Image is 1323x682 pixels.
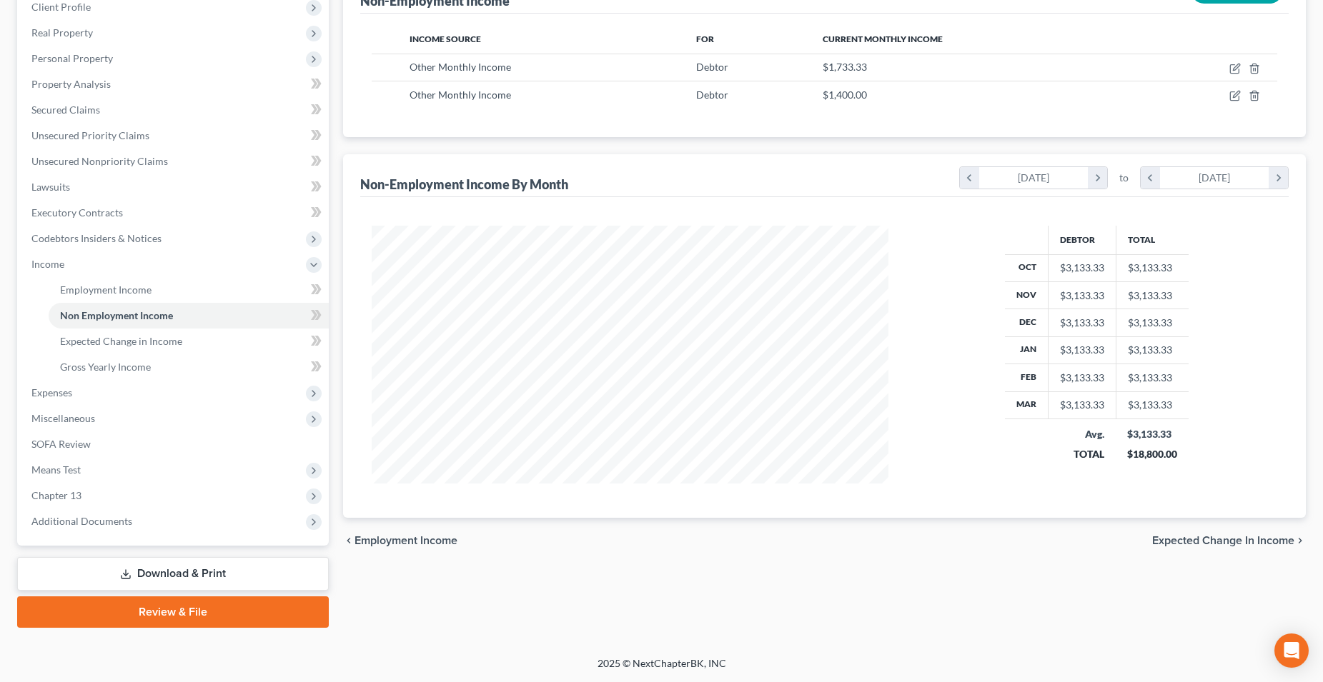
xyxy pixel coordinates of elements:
span: Income Source [410,34,481,44]
span: Means Test [31,463,81,476]
a: Non Employment Income [49,303,329,329]
span: Income [31,258,64,270]
div: $3,133.33 [1060,371,1104,385]
span: Current Monthly Income [823,34,943,44]
button: Expected Change in Income chevron_right [1152,535,1306,546]
div: Non-Employment Income By Month [360,176,568,193]
div: [DATE] [1160,167,1269,189]
span: Chapter 13 [31,489,81,501]
span: to [1119,171,1129,185]
div: [DATE] [979,167,1089,189]
span: Gross Yearly Income [60,361,151,373]
span: Employment Income [60,284,152,296]
span: Debtor [696,61,728,73]
div: TOTAL [1059,447,1104,461]
td: $3,133.33 [1116,391,1189,418]
span: Property Analysis [31,78,111,90]
span: Other Monthly Income [410,89,511,101]
span: Unsecured Nonpriority Claims [31,155,168,167]
div: $3,133.33 [1060,398,1104,412]
i: chevron_right [1088,167,1107,189]
th: Feb [1005,364,1049,391]
div: $3,133.33 [1060,343,1104,357]
span: Miscellaneous [31,412,95,424]
div: 2025 © NextChapterBK, INC [254,656,1069,682]
a: Secured Claims [20,97,329,123]
span: Client Profile [31,1,91,13]
span: Expenses [31,386,72,398]
i: chevron_left [343,535,355,546]
button: chevron_left Employment Income [343,535,457,546]
span: Expected Change in Income [1152,535,1294,546]
a: SOFA Review [20,431,329,457]
a: Download & Print [17,557,329,591]
span: Real Property [31,26,93,39]
div: Open Intercom Messenger [1274,633,1309,668]
th: Dec [1005,309,1049,336]
span: Non Employment Income [60,309,173,321]
span: Executory Contracts [31,206,123,219]
td: $3,133.33 [1116,364,1189,391]
span: Lawsuits [31,181,70,193]
a: Employment Income [49,277,329,303]
span: Unsecured Priority Claims [31,129,149,141]
span: Additional Documents [31,515,132,527]
i: chevron_right [1294,535,1306,546]
th: Oct [1005,254,1049,281]
span: $1,733.33 [823,61,867,73]
span: Expected Change in Income [60,335,182,347]
span: For [696,34,714,44]
th: Nov [1005,281,1049,309]
a: Lawsuits [20,174,329,200]
th: Jan [1005,336,1049,363]
a: Property Analysis [20,71,329,97]
span: Debtor [696,89,728,101]
i: chevron_left [1141,167,1160,189]
a: Expected Change in Income [49,329,329,354]
th: Total [1116,226,1189,254]
td: $3,133.33 [1116,309,1189,336]
td: $3,133.33 [1116,254,1189,281]
i: chevron_left [960,167,979,189]
span: Secured Claims [31,104,100,116]
a: Unsecured Nonpriority Claims [20,149,329,174]
a: Gross Yearly Income [49,354,329,380]
span: Codebtors Insiders & Notices [31,232,162,244]
div: $3,133.33 [1060,289,1104,303]
div: $18,800.00 [1127,447,1177,461]
div: $3,133.33 [1060,261,1104,275]
span: SOFA Review [31,438,91,450]
span: Employment Income [355,535,457,546]
td: $3,133.33 [1116,281,1189,309]
div: $3,133.33 [1060,316,1104,330]
span: $1,400.00 [823,89,867,101]
a: Executory Contracts [20,200,329,226]
th: Debtor [1048,226,1116,254]
a: Review & File [17,596,329,628]
span: Other Monthly Income [410,61,511,73]
a: Unsecured Priority Claims [20,123,329,149]
th: Mar [1005,391,1049,418]
td: $3,133.33 [1116,336,1189,363]
i: chevron_right [1269,167,1288,189]
div: Avg. [1059,427,1104,441]
div: $3,133.33 [1127,427,1177,441]
span: Personal Property [31,52,113,64]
